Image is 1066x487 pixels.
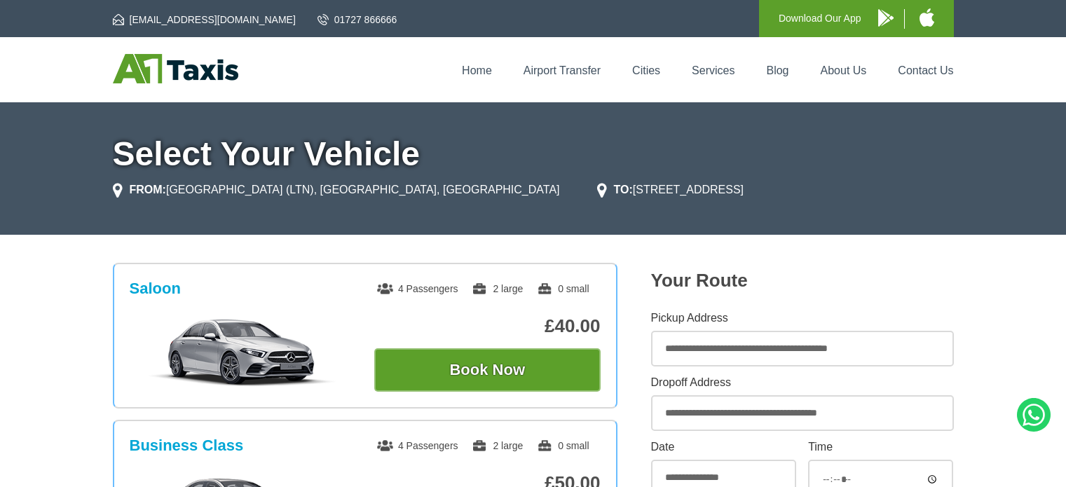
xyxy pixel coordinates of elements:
label: Pickup Address [651,313,954,324]
button: Book Now [374,348,601,392]
a: Airport Transfer [524,64,601,76]
span: 2 large [472,440,523,451]
p: Download Our App [779,10,861,27]
label: Time [808,441,953,453]
strong: FROM: [130,184,166,196]
span: 4 Passengers [377,283,458,294]
img: A1 Taxis St Albans LTD [113,54,238,83]
h1: Select Your Vehicle [113,137,954,171]
a: Services [692,64,734,76]
h2: Your Route [651,270,954,291]
span: 0 small [537,283,589,294]
span: 4 Passengers [377,440,458,451]
a: Cities [632,64,660,76]
a: About Us [821,64,867,76]
span: 2 large [472,283,523,294]
a: 01727 866666 [317,13,397,27]
p: £40.00 [374,315,601,337]
img: A1 Taxis iPhone App [920,8,934,27]
h3: Business Class [130,437,244,455]
img: A1 Taxis Android App [878,9,894,27]
h3: Saloon [130,280,181,298]
a: Blog [766,64,788,76]
label: Date [651,441,796,453]
li: [GEOGRAPHIC_DATA] (LTN), [GEOGRAPHIC_DATA], [GEOGRAPHIC_DATA] [113,181,560,198]
a: [EMAIL_ADDRESS][DOMAIN_NAME] [113,13,296,27]
strong: TO: [614,184,633,196]
span: 0 small [537,440,589,451]
label: Dropoff Address [651,377,954,388]
a: Contact Us [898,64,953,76]
a: Home [462,64,492,76]
li: [STREET_ADDRESS] [597,181,744,198]
img: Saloon [137,317,348,387]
